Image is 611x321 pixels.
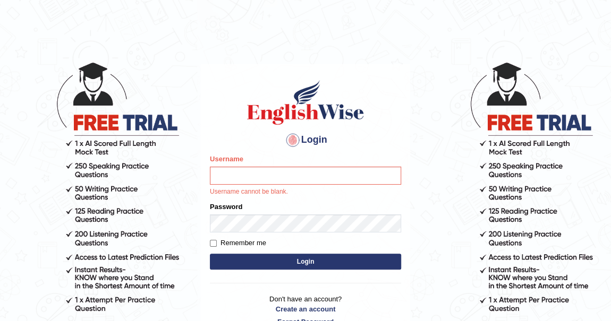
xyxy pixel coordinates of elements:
[210,187,401,197] p: Username cannot be blank.
[210,202,242,212] label: Password
[210,304,401,314] a: Create an account
[245,79,366,126] img: Logo of English Wise sign in for intelligent practice with AI
[210,254,401,270] button: Login
[210,154,243,164] label: Username
[210,238,266,248] label: Remember me
[210,132,401,149] h4: Login
[210,240,217,247] input: Remember me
